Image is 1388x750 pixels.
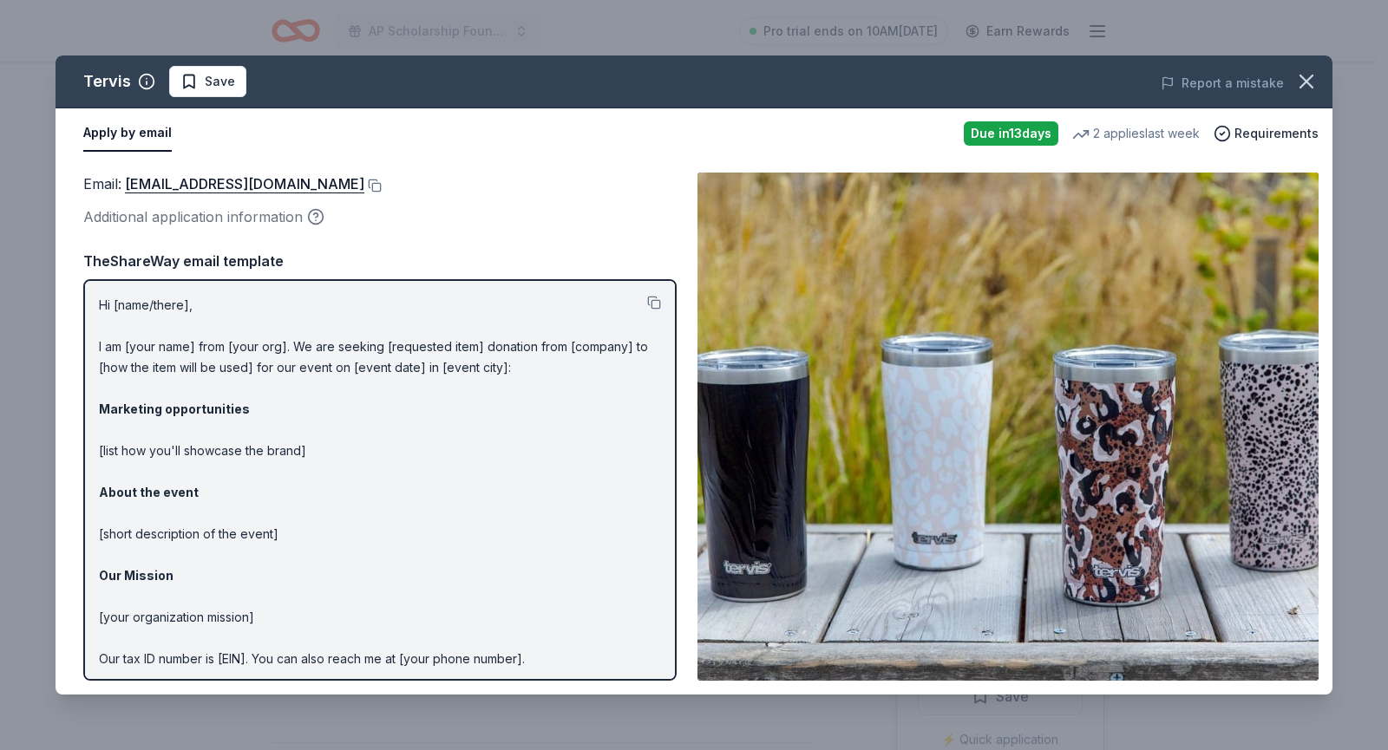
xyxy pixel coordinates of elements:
div: TheShareWay email template [83,250,677,272]
span: Requirements [1234,123,1319,144]
img: Image for Tervis [697,173,1319,681]
div: Due in 13 days [964,121,1058,146]
span: Save [205,71,235,92]
p: Hi [name/there], I am [your name] from [your org]. We are seeking [requested item] donation from ... [99,295,661,732]
span: Email : [83,175,364,192]
button: Requirements [1214,123,1319,144]
div: 2 applies last week [1072,123,1200,144]
div: Additional application information [83,205,677,228]
a: [EMAIL_ADDRESS][DOMAIN_NAME] [125,173,364,195]
button: Report a mistake [1161,73,1284,94]
strong: Our Mission [99,568,173,583]
strong: About the event [99,485,199,499]
div: Tervis [83,68,131,95]
button: Apply by email [83,115,172,152]
button: Save [169,66,246,97]
strong: Marketing opportunities [99,401,250,416]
